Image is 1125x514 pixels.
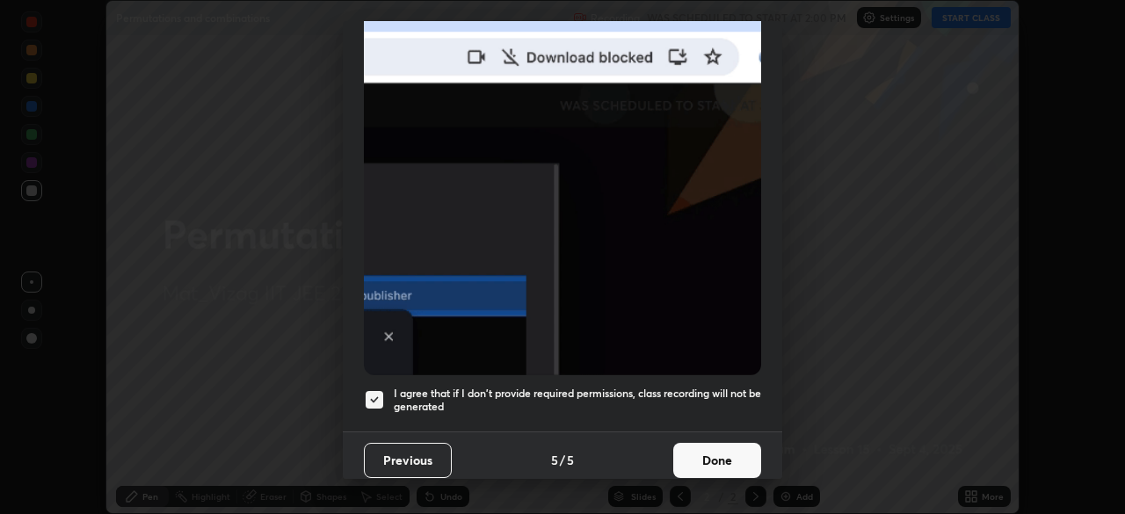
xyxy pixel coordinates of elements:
[394,387,761,414] h5: I agree that if I don't provide required permissions, class recording will not be generated
[551,451,558,469] h4: 5
[560,451,565,469] h4: /
[364,443,452,478] button: Previous
[673,443,761,478] button: Done
[567,451,574,469] h4: 5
